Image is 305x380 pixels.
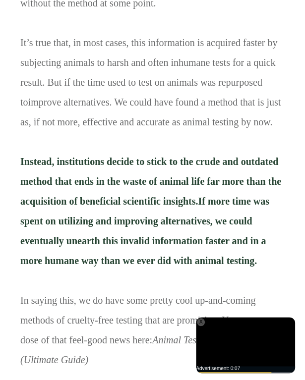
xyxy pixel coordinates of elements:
[196,317,295,373] iframe: Advertisement
[196,366,295,371] div: Advertisement: 0:07
[20,156,281,207] span: Instead, institutions decide to stick to the crude and outdated method that ends in the waste of ...
[20,334,262,365] a: Animal Testing Alternatives (Ultimate Guide)
[197,318,205,326] div: X
[28,97,110,108] a: improve alternatives
[20,196,269,266] span: If more time was spent on utilizing and improving alternatives, we could eventually unearth this ...
[196,317,295,373] div: Video Player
